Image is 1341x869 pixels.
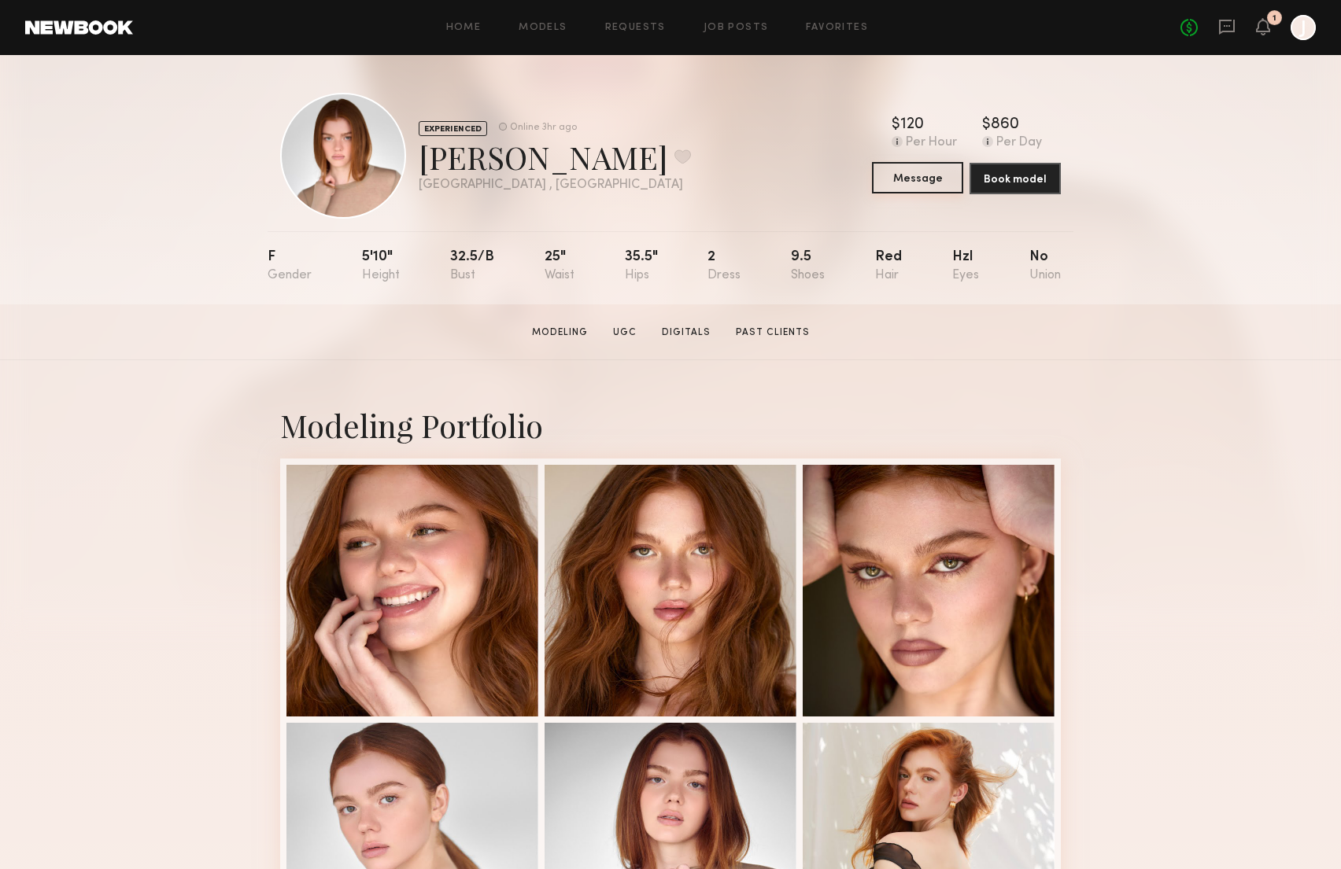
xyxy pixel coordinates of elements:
[806,23,868,33] a: Favorites
[704,23,769,33] a: Job Posts
[892,117,900,133] div: $
[450,250,494,282] div: 32.5/b
[268,250,312,282] div: F
[510,123,577,133] div: Online 3hr ago
[446,23,482,33] a: Home
[791,250,825,282] div: 9.5
[607,326,643,340] a: UGC
[730,326,816,340] a: Past Clients
[996,136,1042,150] div: Per Day
[991,117,1019,133] div: 860
[545,250,574,282] div: 25"
[707,250,741,282] div: 2
[875,250,902,282] div: Red
[970,163,1061,194] button: Book model
[982,117,991,133] div: $
[1029,250,1061,282] div: No
[526,326,594,340] a: Modeling
[872,162,963,193] button: Message
[952,250,979,282] div: Hzl
[906,136,957,150] div: Per Hour
[419,121,487,136] div: EXPERIENCED
[1291,15,1316,40] a: J
[419,136,691,178] div: [PERSON_NAME]
[656,326,717,340] a: Digitals
[1273,14,1276,23] div: 1
[362,250,400,282] div: 5'10"
[419,179,691,192] div: [GEOGRAPHIC_DATA] , [GEOGRAPHIC_DATA]
[605,23,666,33] a: Requests
[280,404,1061,446] div: Modeling Portfolio
[625,250,658,282] div: 35.5"
[519,23,567,33] a: Models
[900,117,924,133] div: 120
